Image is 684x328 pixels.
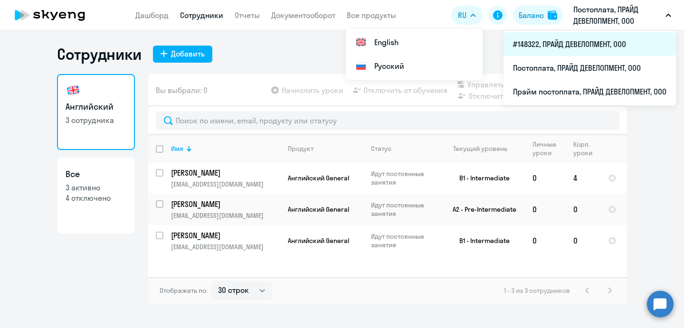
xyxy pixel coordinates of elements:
[569,4,676,27] button: Постоплата, ПРАЙД ДЕВЕЛОПМЕНТ, ООО
[573,4,662,27] p: Постоплата, ПРАЙД ДЕВЕЛОПМЕНТ, ООО
[288,236,349,245] span: Английский General
[513,6,563,25] button: Балансbalance
[458,9,466,21] span: RU
[525,225,566,256] td: 0
[437,194,525,225] td: A2 - Pre-Intermediate
[171,199,278,209] p: [PERSON_NAME]
[437,225,525,256] td: B1 - Intermediate
[347,10,396,20] a: Все продукты
[504,286,570,295] span: 1 - 3 из 3 сотрудников
[57,158,135,234] a: Все3 активно4 отключено
[66,193,126,203] p: 4 отключено
[171,144,183,153] div: Имя
[156,111,619,130] input: Поиск по имени, email, продукту или статусу
[437,162,525,194] td: B1 - Intermediate
[66,168,126,180] h3: Все
[519,9,544,21] div: Баланс
[66,101,126,113] h3: Английский
[444,144,524,153] div: Текущий уровень
[171,168,278,178] p: [PERSON_NAME]
[171,48,205,59] div: Добавить
[171,243,280,251] p: [EMAIL_ADDRESS][DOMAIN_NAME]
[566,162,600,194] td: 4
[573,140,592,157] div: Корп. уроки
[66,83,81,98] img: english
[235,10,260,20] a: Отчеты
[171,230,280,241] a: [PERSON_NAME]
[371,232,436,249] p: Идут постоянные занятия
[66,182,126,193] p: 3 активно
[66,115,126,125] p: 3 сотрудника
[171,144,280,153] div: Имя
[532,140,565,157] div: Личные уроки
[525,162,566,194] td: 0
[532,140,557,157] div: Личные уроки
[171,211,280,220] p: [EMAIL_ADDRESS][DOMAIN_NAME]
[271,10,335,20] a: Документооборот
[503,30,676,105] ul: RU
[371,144,391,153] div: Статус
[288,144,313,153] div: Продукт
[453,144,507,153] div: Текущий уровень
[566,225,600,256] td: 0
[171,168,280,178] a: [PERSON_NAME]
[566,194,600,225] td: 0
[573,140,600,157] div: Корп. уроки
[156,84,208,96] span: Вы выбрали: 0
[180,10,223,20] a: Сотрудники
[57,45,142,64] h1: Сотрудники
[371,144,436,153] div: Статус
[548,10,557,20] img: balance
[355,37,367,48] img: English
[171,199,280,209] a: [PERSON_NAME]
[171,180,280,188] p: [EMAIL_ADDRESS][DOMAIN_NAME]
[171,230,278,241] p: [PERSON_NAME]
[371,169,436,187] p: Идут постоянные занятия
[451,6,483,25] button: RU
[288,174,349,182] span: Английский General
[346,28,483,80] ul: RU
[288,144,363,153] div: Продукт
[288,205,349,214] span: Английский General
[135,10,169,20] a: Дашборд
[355,60,367,72] img: Русский
[371,201,436,218] p: Идут постоянные занятия
[57,74,135,150] a: Английский3 сотрудника
[160,286,208,295] span: Отображать по:
[153,46,212,63] button: Добавить
[525,194,566,225] td: 0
